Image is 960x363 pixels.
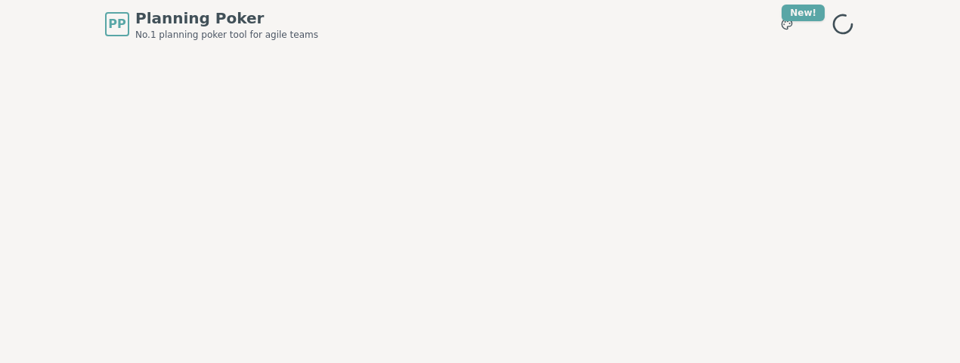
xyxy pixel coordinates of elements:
[108,15,125,33] span: PP
[773,11,801,38] button: New!
[782,5,825,21] div: New!
[135,8,318,29] span: Planning Poker
[135,29,318,41] span: No.1 planning poker tool for agile teams
[105,8,318,41] a: PPPlanning PokerNo.1 planning poker tool for agile teams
